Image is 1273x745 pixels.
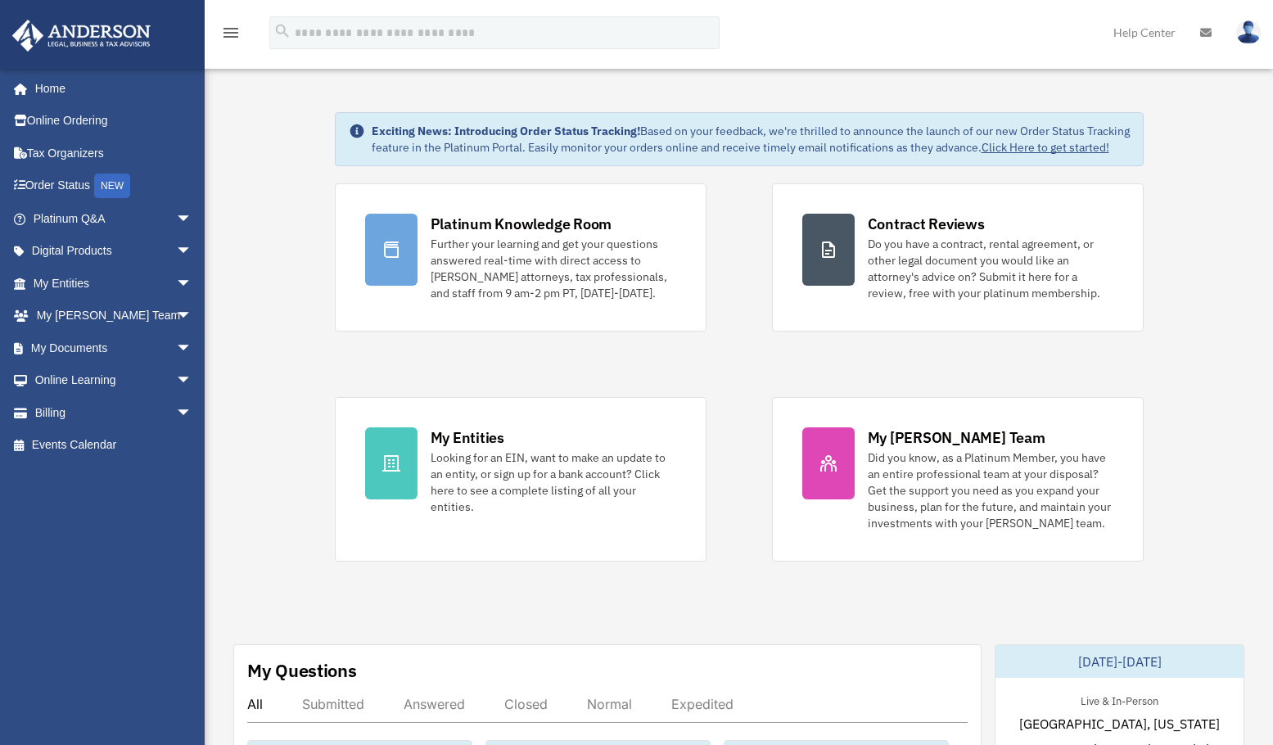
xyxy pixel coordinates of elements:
[671,696,734,712] div: Expedited
[772,183,1144,332] a: Contract Reviews Do you have a contract, rental agreement, or other legal document you would like...
[176,332,209,365] span: arrow_drop_down
[221,23,241,43] i: menu
[431,214,612,234] div: Platinum Knowledge Room
[335,397,706,562] a: My Entities Looking for an EIN, want to make an update to an entity, or sign up for a bank accoun...
[302,696,364,712] div: Submitted
[587,696,632,712] div: Normal
[504,696,548,712] div: Closed
[247,696,263,712] div: All
[11,235,217,268] a: Digital Productsarrow_drop_down
[11,364,217,397] a: Online Learningarrow_drop_down
[221,29,241,43] a: menu
[11,202,217,235] a: Platinum Q&Aarrow_drop_down
[868,236,1113,301] div: Do you have a contract, rental agreement, or other legal document you would like an attorney's ad...
[11,169,217,203] a: Order StatusNEW
[176,396,209,430] span: arrow_drop_down
[404,696,465,712] div: Answered
[247,658,357,683] div: My Questions
[1019,714,1220,734] span: [GEOGRAPHIC_DATA], [US_STATE]
[982,140,1109,155] a: Click Here to get started!
[176,235,209,269] span: arrow_drop_down
[1068,691,1171,708] div: Live & In-Person
[11,429,217,462] a: Events Calendar
[7,20,156,52] img: Anderson Advisors Platinum Portal
[176,364,209,398] span: arrow_drop_down
[11,267,217,300] a: My Entitiesarrow_drop_down
[11,105,217,138] a: Online Ordering
[273,22,291,40] i: search
[372,124,640,138] strong: Exciting News: Introducing Order Status Tracking!
[868,427,1045,448] div: My [PERSON_NAME] Team
[431,427,504,448] div: My Entities
[11,137,217,169] a: Tax Organizers
[11,332,217,364] a: My Documentsarrow_drop_down
[176,267,209,300] span: arrow_drop_down
[335,183,706,332] a: Platinum Knowledge Room Further your learning and get your questions answered real-time with dire...
[176,300,209,333] span: arrow_drop_down
[11,300,217,332] a: My [PERSON_NAME] Teamarrow_drop_down
[431,236,676,301] div: Further your learning and get your questions answered real-time with direct access to [PERSON_NAM...
[11,72,209,105] a: Home
[995,645,1244,678] div: [DATE]-[DATE]
[1236,20,1261,44] img: User Pic
[431,449,676,515] div: Looking for an EIN, want to make an update to an entity, or sign up for a bank account? Click her...
[868,214,985,234] div: Contract Reviews
[772,397,1144,562] a: My [PERSON_NAME] Team Did you know, as a Platinum Member, you have an entire professional team at...
[372,123,1130,156] div: Based on your feedback, we're thrilled to announce the launch of our new Order Status Tracking fe...
[176,202,209,236] span: arrow_drop_down
[11,396,217,429] a: Billingarrow_drop_down
[868,449,1113,531] div: Did you know, as a Platinum Member, you have an entire professional team at your disposal? Get th...
[94,174,130,198] div: NEW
